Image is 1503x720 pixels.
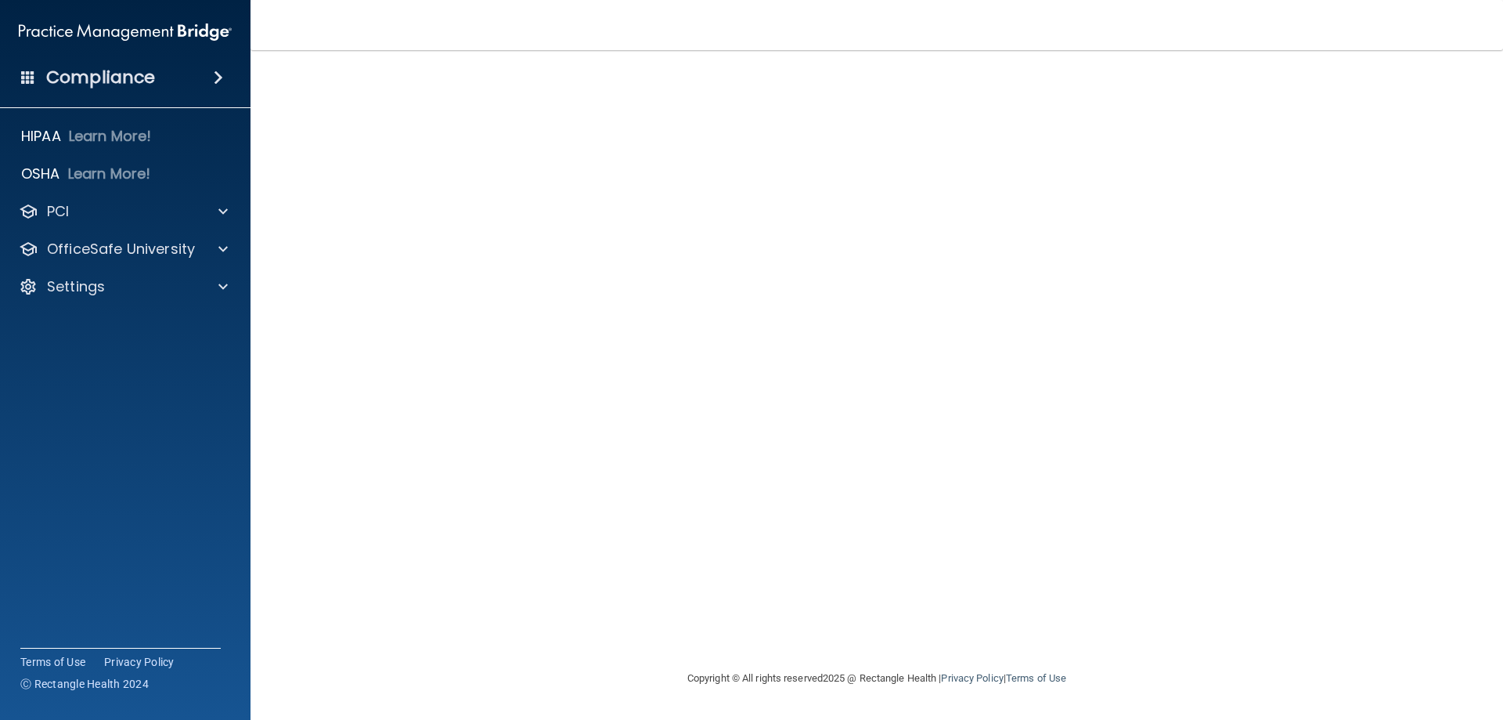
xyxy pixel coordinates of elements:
[47,202,69,221] p: PCI
[104,654,175,670] a: Privacy Policy
[46,67,155,89] h4: Compliance
[21,127,61,146] p: HIPAA
[19,240,228,259] a: OfficeSafe University
[20,654,85,670] a: Terms of Use
[19,16,232,48] img: PMB logo
[68,165,151,183] p: Learn More!
[20,676,149,692] span: Ⓒ Rectangle Health 2024
[19,277,228,296] a: Settings
[47,240,195,259] p: OfficeSafe University
[591,653,1162,704] div: Copyright © All rights reserved 2025 @ Rectangle Health | |
[19,202,228,221] a: PCI
[1232,609,1484,671] iframe: Drift Widget Chat Controller
[21,165,60,183] p: OSHA
[1006,672,1066,684] a: Terms of Use
[69,127,152,146] p: Learn More!
[47,277,105,296] p: Settings
[941,672,1003,684] a: Privacy Policy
